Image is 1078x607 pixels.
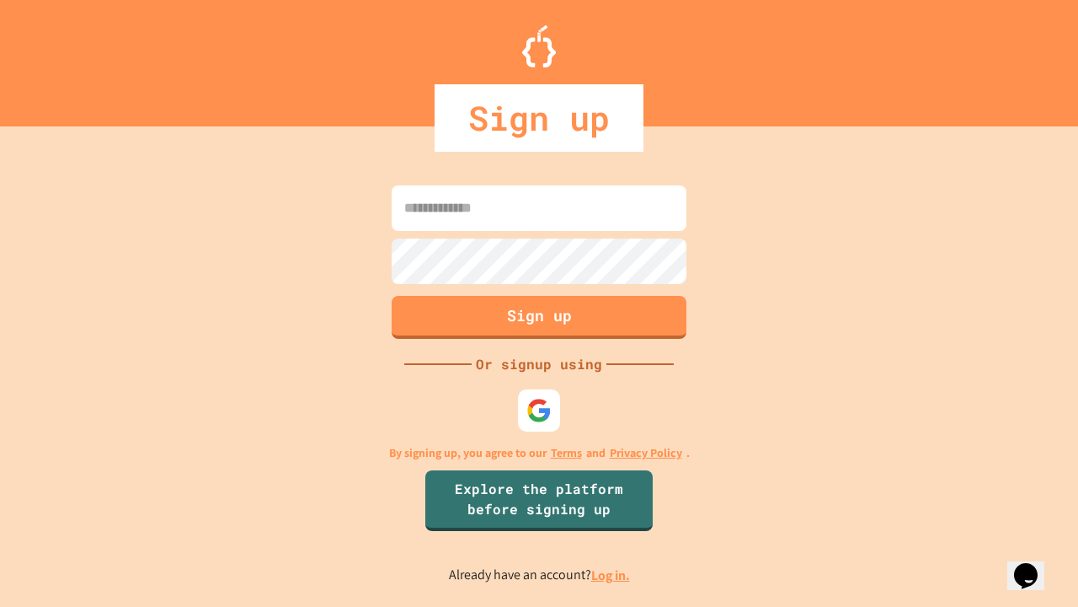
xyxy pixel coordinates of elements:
[435,84,643,152] div: Sign up
[610,444,682,462] a: Privacy Policy
[526,398,552,423] img: google-icon.svg
[449,565,630,586] p: Already have an account?
[1007,540,1061,590] iframe: chat widget
[522,25,556,67] img: Logo.svg
[392,296,686,339] button: Sign up
[425,470,653,531] a: Explore the platform before signing up
[551,444,582,462] a: Terms
[389,444,690,462] p: By signing up, you agree to our and .
[591,567,630,584] a: Log in.
[472,354,606,374] div: Or signup using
